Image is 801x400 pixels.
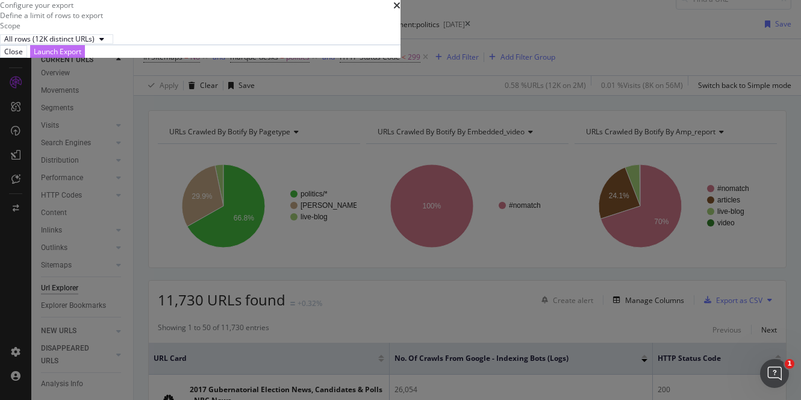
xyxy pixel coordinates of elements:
[34,46,81,57] div: Launch Export
[4,46,23,57] div: Close
[4,36,95,43] div: All rows (12K distinct URLs)
[760,359,789,388] iframe: Intercom live chat
[785,359,794,369] span: 1
[30,45,85,58] button: Launch Export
